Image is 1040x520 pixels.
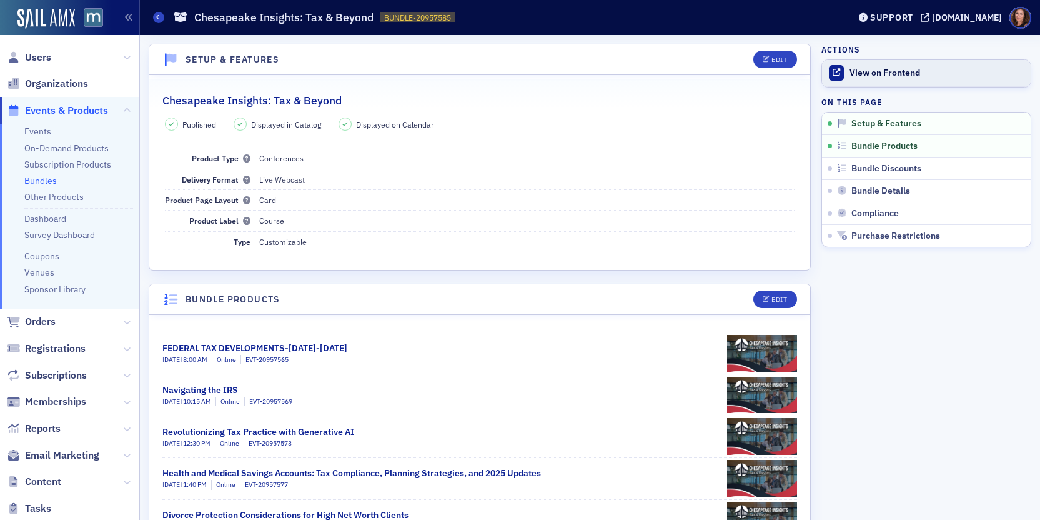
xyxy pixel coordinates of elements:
div: Online [215,397,240,407]
a: Coupons [24,251,59,262]
span: Card [259,195,276,205]
h4: Setup & Features [186,53,279,66]
div: View on Frontend [849,67,1024,79]
span: Conferences [259,153,304,163]
h4: Bundle Products [186,293,280,306]
span: 8:00 AM [183,355,207,364]
dd: Customizable [259,232,795,252]
span: Subscriptions [25,369,87,382]
div: Revolutionizing Tax Practice with Generative AI [162,426,354,439]
span: Orders [25,315,56,329]
a: Registrations [7,342,86,356]
a: Orders [7,315,56,329]
h1: Chesapeake Insights: Tax & Beyond [194,10,374,25]
span: Tasks [25,502,51,516]
a: Venues [24,267,54,278]
span: [DATE] [162,439,183,447]
a: Email Marketing [7,449,99,462]
span: Displayed in Catalog [251,119,321,130]
span: Live Webcast [259,174,305,184]
div: Online [215,439,239,449]
button: Edit [753,51,796,68]
div: EVT-20957573 [244,439,292,449]
h2: Chesapeake Insights: Tax & Beyond [162,92,342,109]
a: Revolutionizing Tax Practice with Generative AI[DATE] 12:30 PMOnlineEVT-20957573 [162,416,797,457]
a: View Homepage [75,8,103,29]
div: EVT-20957577 [240,480,288,490]
a: Memberships [7,395,86,409]
a: Sponsor Library [24,284,86,295]
a: FEDERAL TAX DEVELOPMENTS-[DATE]-[DATE][DATE] 8:00 AMOnlineEVT-20957565 [162,332,797,374]
span: Memberships [25,395,86,409]
span: 10:15 AM [183,397,211,406]
div: Edit [771,56,787,63]
a: Reports [7,422,61,436]
span: Users [25,51,51,64]
span: Product Page Layout [165,195,250,205]
button: Edit [753,291,796,308]
a: Users [7,51,51,64]
div: FEDERAL TAX DEVELOPMENTS-[DATE]-[DATE] [162,342,347,355]
span: Content [25,475,61,489]
span: BUNDLE-20957585 [384,12,451,23]
span: Email Marketing [25,449,99,462]
span: Events & Products [25,104,108,117]
div: Navigating the IRS [162,384,292,397]
div: Support [870,12,913,23]
h4: On this page [821,96,1031,107]
a: Survey Dashboard [24,229,95,241]
a: Tasks [7,502,51,516]
span: Published [182,119,216,130]
span: 1:40 PM [183,480,207,489]
a: Subscriptions [7,369,87,382]
div: Health and Medical Savings Accounts: Tax Compliance, Planning Strategies, and 2025 Updates [162,467,541,480]
a: Events & Products [7,104,108,117]
a: Other Products [24,191,84,202]
span: Organizations [25,77,88,91]
span: 12:30 PM [183,439,210,447]
div: [DOMAIN_NAME] [932,12,1002,23]
span: Setup & Features [851,118,921,129]
span: Product Type [192,153,250,163]
span: Purchase Restrictions [851,231,940,242]
div: EVT-20957569 [244,397,292,407]
a: Bundles [24,175,57,186]
a: Dashboard [24,213,66,224]
button: [DOMAIN_NAME] [921,13,1006,22]
a: Health and Medical Savings Accounts: Tax Compliance, Planning Strategies, and 2025 Updates[DATE] ... [162,458,797,499]
a: View on Frontend [822,60,1031,86]
span: [DATE] [162,355,183,364]
span: Registrations [25,342,86,356]
img: SailAMX [17,9,75,29]
a: On-Demand Products [24,142,109,154]
span: Product Label [189,216,250,226]
a: Subscription Products [24,159,111,170]
span: Bundle Discounts [851,163,921,174]
span: [DATE] [162,480,183,489]
a: Content [7,475,61,489]
span: Bundle Details [851,186,910,197]
span: Profile [1009,7,1031,29]
span: Compliance [851,208,899,219]
a: Events [24,126,51,137]
img: SailAMX [84,8,103,27]
div: Online [211,480,235,490]
a: Organizations [7,77,88,91]
dd: Course [259,211,795,231]
span: Type [234,237,250,247]
span: Delivery Format [182,174,250,184]
h4: Actions [821,44,860,55]
div: Online [212,355,236,365]
div: Edit [771,296,787,303]
span: Reports [25,422,61,436]
span: Bundle Products [851,141,918,152]
span: [DATE] [162,397,183,406]
a: Navigating the IRS[DATE] 10:15 AMOnlineEVT-20957569 [162,374,797,416]
div: EVT-20957565 [240,355,289,365]
span: Displayed on Calendar [356,119,434,130]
